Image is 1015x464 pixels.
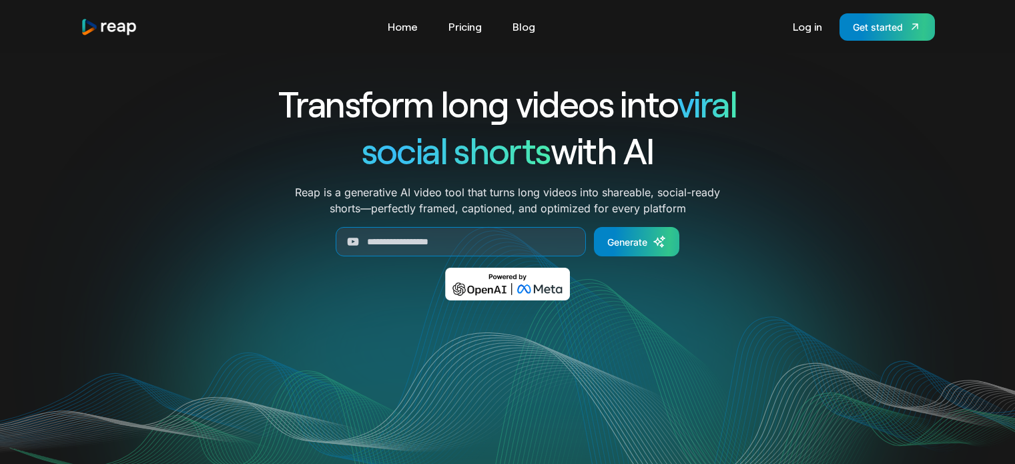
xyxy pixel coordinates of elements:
[445,268,570,300] img: Powered by OpenAI & Meta
[853,20,903,34] div: Get started
[81,18,138,36] a: home
[362,128,551,172] span: social shorts
[594,227,679,256] a: Generate
[230,80,785,127] h1: Transform long videos into
[677,81,737,125] span: viral
[839,13,935,41] a: Get started
[230,227,785,256] form: Generate Form
[295,184,720,216] p: Reap is a generative AI video tool that turns long videos into shareable, social-ready shorts—per...
[230,127,785,174] h1: with AI
[786,16,829,37] a: Log in
[607,235,647,249] div: Generate
[381,16,424,37] a: Home
[81,18,138,36] img: reap logo
[442,16,488,37] a: Pricing
[506,16,542,37] a: Blog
